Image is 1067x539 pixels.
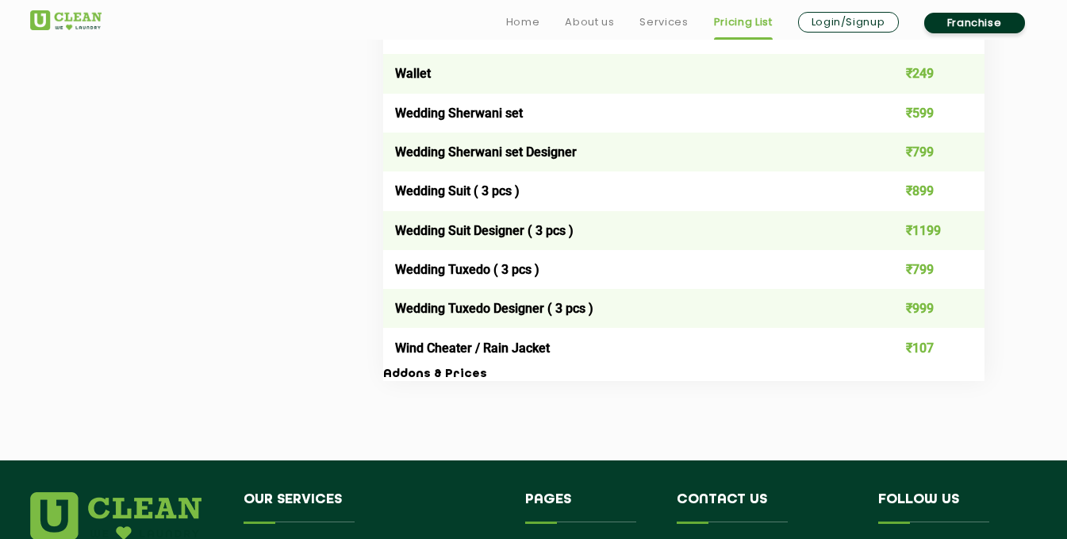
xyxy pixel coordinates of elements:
td: Wedding Sherwani set Designer [383,133,865,171]
td: ₹107 [864,328,984,367]
td: ₹249 [864,54,984,93]
h4: Contact us [677,492,854,522]
td: Wallet [383,54,865,93]
td: ₹1199 [864,211,984,250]
td: ₹799 [864,250,984,289]
a: Franchise [924,13,1025,33]
a: Services [639,13,688,32]
a: About us [565,13,614,32]
a: Pricing List [714,13,773,32]
td: Wedding Sherwani set [383,94,865,133]
h4: Follow us [878,492,1018,522]
a: Login/Signup [798,12,899,33]
td: Wedding Tuxedo Designer ( 3 pcs ) [383,289,865,328]
a: Home [506,13,540,32]
td: ₹899 [864,171,984,210]
td: Wedding Tuxedo ( 3 pcs ) [383,250,865,289]
h4: Pages [525,492,653,522]
img: UClean Laundry and Dry Cleaning [30,10,102,30]
td: Wedding Suit Designer ( 3 pcs ) [383,211,865,250]
td: ₹599 [864,94,984,133]
h4: Our Services [244,492,502,522]
h3: Addons & Prices [383,368,984,382]
td: Wind Cheater / Rain Jacket [383,328,865,367]
td: ₹999 [864,289,984,328]
td: Wedding Suit ( 3 pcs ) [383,171,865,210]
td: ₹799 [864,133,984,171]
